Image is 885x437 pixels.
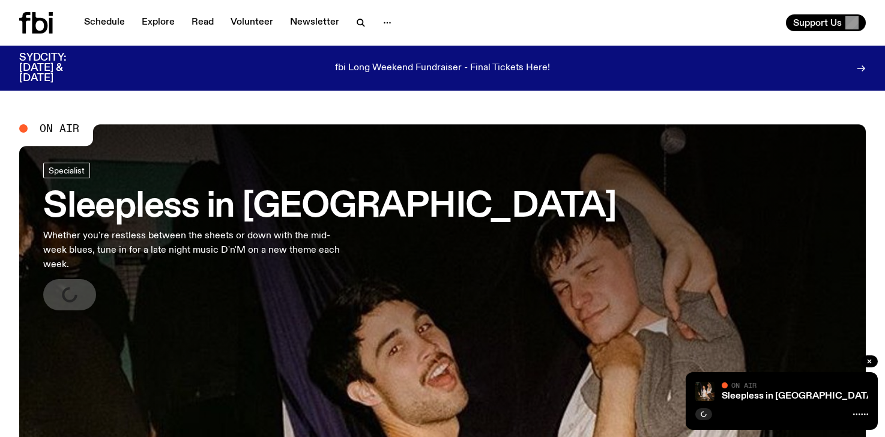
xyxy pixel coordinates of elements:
h3: SYDCITY: [DATE] & [DATE] [19,53,96,83]
span: On Air [731,381,757,389]
a: Explore [134,14,182,31]
a: Sleepless in [GEOGRAPHIC_DATA]Whether you're restless between the sheets or down with the mid-wee... [43,163,617,310]
a: Newsletter [283,14,346,31]
a: Sleepless in [GEOGRAPHIC_DATA] [722,391,876,401]
a: Volunteer [223,14,280,31]
span: Support Us [793,17,842,28]
span: Specialist [49,166,85,175]
p: fbi Long Weekend Fundraiser - Final Tickets Here! [335,63,550,74]
a: Schedule [77,14,132,31]
p: Whether you're restless between the sheets or down with the mid-week blues, tune in for a late ni... [43,229,351,272]
button: Support Us [786,14,866,31]
h3: Sleepless in [GEOGRAPHIC_DATA] [43,190,617,224]
span: On Air [40,123,79,134]
img: Marcus Whale is on the left, bent to his knees and arching back with a gleeful look his face He i... [695,382,714,401]
a: Specialist [43,163,90,178]
a: Read [184,14,221,31]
